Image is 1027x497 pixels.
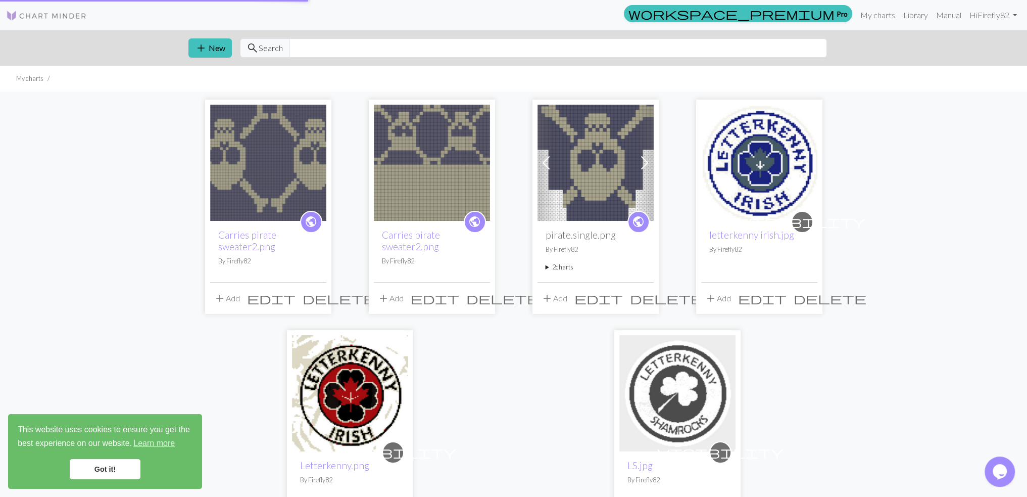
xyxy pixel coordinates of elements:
[16,74,43,83] li: My charts
[218,256,318,266] p: By Firefly82
[738,292,787,304] i: Edit
[407,289,463,308] button: Edit
[541,291,553,305] span: add
[546,262,646,272] summary: 2charts
[6,10,87,22] img: Logo
[571,289,626,308] button: Edit
[627,460,653,471] a: LS.jpg
[214,291,226,305] span: add
[899,5,932,25] a: Library
[8,414,202,489] div: cookieconsent
[300,211,322,233] a: public
[537,289,571,308] button: Add
[794,291,866,305] span: delete
[382,229,440,252] a: Carries pirate sweater2.png
[243,289,299,308] button: Edit
[374,289,407,308] button: Add
[705,291,717,305] span: add
[463,289,543,308] button: Delete
[628,7,835,21] span: workspace_premium
[738,291,787,305] span: edit
[619,387,736,397] a: LS.jpg
[739,214,865,230] span: visibility
[619,335,736,451] img: LS.jpg
[701,289,735,308] button: Add
[468,214,481,230] span: public
[330,444,456,460] span: visibility
[537,105,654,221] img: pirate.single.png
[701,105,817,221] img: letterkenny irish.jpg
[632,212,645,232] i: public
[574,291,623,305] span: edit
[932,5,965,25] a: Manual
[377,291,389,305] span: add
[247,292,296,304] i: Edit
[195,41,207,55] span: add
[218,229,276,252] a: Carries pirate sweater2.png
[856,5,899,25] a: My charts
[132,436,176,451] a: learn more about cookies
[626,289,706,308] button: Delete
[709,245,809,254] p: By Firefly82
[701,157,817,166] a: letterkenny irish.jpg
[627,475,727,485] p: By Firefly82
[468,212,481,232] i: public
[574,292,623,304] i: Edit
[259,42,283,54] span: Search
[624,5,852,22] a: Pro
[299,289,379,308] button: Delete
[537,157,654,166] a: pirate.single.png
[210,105,326,221] img: Carries pirate sweater2.png
[305,212,317,232] i: public
[305,214,317,230] span: public
[303,291,375,305] span: delete
[300,475,400,485] p: By Firefly82
[247,291,296,305] span: edit
[709,229,794,241] a: letterkenny irish.jpg
[210,289,243,308] button: Add
[985,457,1017,487] iframe: chat widget
[630,291,703,305] span: delete
[466,291,539,305] span: delete
[330,442,456,463] i: private
[292,335,408,451] img: Letterkenny.png
[411,291,459,305] span: edit
[627,211,650,233] a: public
[546,245,646,254] p: By Firefly82
[374,157,490,166] a: Carries pirate sweater2.png
[632,214,645,230] span: public
[382,256,482,266] p: By Firefly82
[735,289,790,308] button: Edit
[18,424,192,451] span: This website uses cookies to ensure you get the best experience on our website.
[247,41,259,55] span: search
[739,212,865,232] i: private
[965,5,1021,25] a: HiFirefly82
[411,292,459,304] i: Edit
[546,229,646,241] h2: pirate.single.png
[210,157,326,166] a: Carries pirate sweater2.png
[790,289,870,308] button: Delete
[70,459,140,479] a: dismiss cookie message
[657,444,784,460] span: visibility
[188,38,232,58] button: New
[657,442,784,463] i: private
[300,460,369,471] a: Letterkenny.png
[374,105,490,221] img: Carries pirate sweater2.png
[464,211,486,233] a: public
[292,387,408,397] a: Letterkenny.png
